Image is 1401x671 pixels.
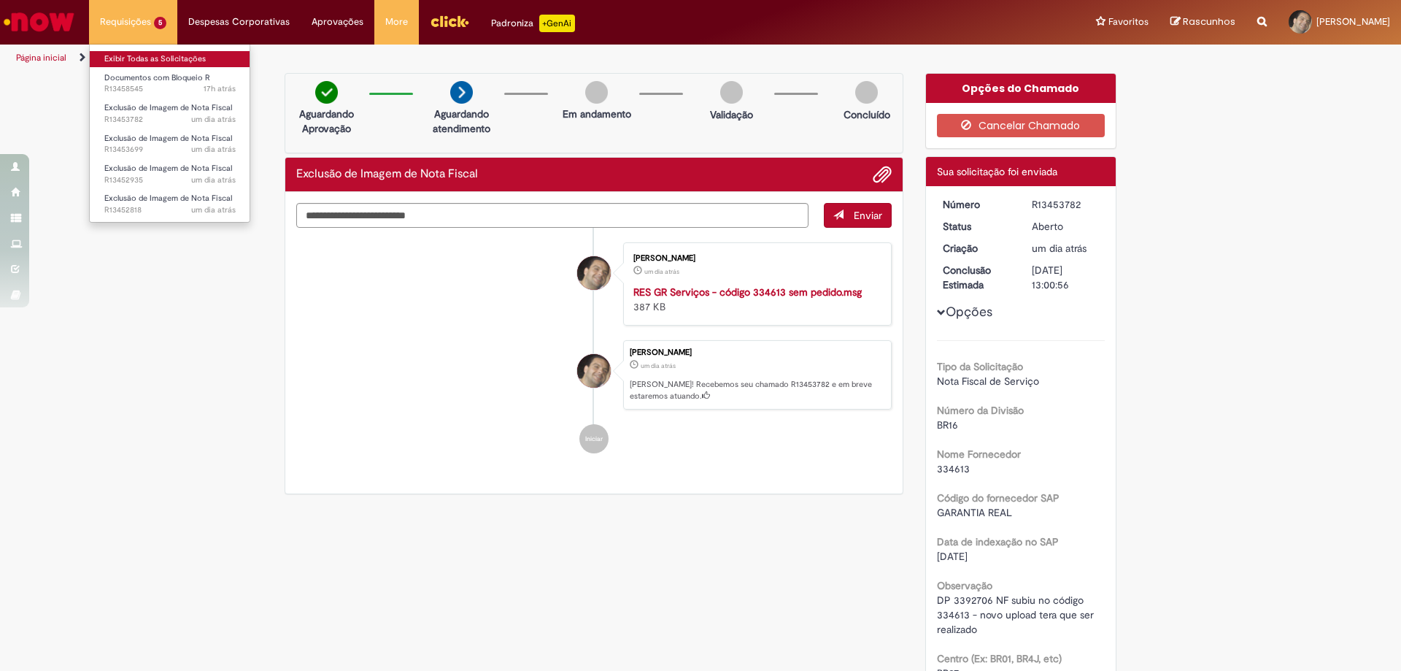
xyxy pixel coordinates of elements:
ul: Requisições [89,44,250,223]
span: um dia atrás [644,267,679,276]
span: Enviar [854,209,882,222]
time: 27/08/2025 14:35:36 [191,204,236,215]
b: Centro (Ex: BR01, BR4J, etc) [937,652,1062,665]
span: Nota Fiscal de Serviço [937,375,1039,388]
img: click_logo_yellow_360x200.png [430,10,469,32]
span: Sua solicitação foi enviada [937,165,1057,178]
button: Cancelar Chamado [937,114,1105,137]
time: 27/08/2025 17:00:52 [641,361,676,370]
a: Aberto R13458545 : Documentos com Bloqueio R [90,70,250,97]
a: Rascunhos [1170,15,1235,29]
b: Data de indexação no SAP [937,535,1059,548]
img: img-circle-grey.png [585,81,608,104]
span: Favoritos [1108,15,1149,29]
p: [PERSON_NAME]! Recebemos seu chamado R13453782 e em breve estaremos atuando. [630,379,884,402]
img: arrow-next.png [450,81,473,104]
div: [DATE] 13:00:56 [1032,263,1100,292]
button: Adicionar anexos [873,165,892,184]
a: Aberto R13453699 : Exclusão de Imagem de Nota Fiscal [90,131,250,158]
div: Padroniza [491,15,575,32]
p: Em andamento [563,107,631,121]
a: Aberto R13452935 : Exclusão de Imagem de Nota Fiscal [90,161,250,188]
div: [PERSON_NAME] [633,254,876,263]
time: 27/08/2025 17:00:52 [1032,242,1087,255]
ul: Trilhas de página [11,45,923,72]
img: ServiceNow [1,7,77,37]
div: [PERSON_NAME] [630,348,884,357]
dt: Conclusão Estimada [932,263,1022,292]
span: Exclusão de Imagem de Nota Fiscal [104,193,232,204]
img: check-circle-green.png [315,81,338,104]
div: Eduardo Vaz De Mello Stancioli [577,256,611,290]
span: DP 3392706 NF subiu no código 334613 - novo upload tera que ser realizado [937,594,1097,636]
dt: Número [932,197,1022,212]
span: R13453782 [104,114,236,126]
span: Rascunhos [1183,15,1235,28]
span: Exclusão de Imagem de Nota Fiscal [104,133,232,144]
div: Aberto [1032,219,1100,234]
p: Aguardando atendimento [426,107,497,136]
p: Concluído [844,107,890,122]
span: Despesas Corporativas [188,15,290,29]
span: [DATE] [937,550,968,563]
span: [PERSON_NAME] [1316,15,1390,28]
span: um dia atrás [191,204,236,215]
dt: Criação [932,241,1022,256]
span: Documentos com Bloqueio R [104,72,210,83]
div: Opções do Chamado [926,74,1116,103]
div: 387 KB [633,285,876,314]
img: img-circle-grey.png [855,81,878,104]
time: 27/08/2025 16:48:46 [191,144,236,155]
span: 17h atrás [204,83,236,94]
p: Validação [710,107,753,122]
ul: Histórico de tíquete [296,228,892,469]
div: R13453782 [1032,197,1100,212]
span: um dia atrás [191,114,236,125]
b: Código do fornecedor SAP [937,491,1060,505]
span: 5 [154,17,166,29]
span: GARANTIA REAL [937,506,1012,519]
time: 27/08/2025 17:00:40 [644,267,679,276]
span: 334613 [937,462,970,475]
a: RES GR Serviços - código 334613 sem pedido.msg [633,285,862,299]
span: um dia atrás [641,361,676,370]
time: 28/08/2025 15:10:44 [204,83,236,94]
div: Eduardo Vaz De Mello Stancioli [577,354,611,388]
p: Aguardando Aprovação [291,107,362,136]
dt: Status [932,219,1022,234]
button: Enviar [824,203,892,228]
span: Requisições [100,15,151,29]
textarea: Digite sua mensagem aqui... [296,203,808,228]
time: 27/08/2025 17:00:54 [191,114,236,125]
span: Aprovações [312,15,363,29]
li: Eduardo Vaz De Mello Stancioli [296,340,892,410]
a: Aberto R13452818 : Exclusão de Imagem de Nota Fiscal [90,191,250,218]
span: um dia atrás [191,144,236,155]
b: Número da Divisão [937,404,1024,417]
p: +GenAi [539,15,575,32]
span: R13458545 [104,83,236,95]
div: 27/08/2025 17:00:52 [1032,241,1100,256]
time: 27/08/2025 14:54:33 [191,175,236,185]
h2: Exclusão de Imagem de Nota Fiscal Histórico de tíquete [296,168,478,181]
span: Exclusão de Imagem de Nota Fiscal [104,102,232,113]
a: Página inicial [16,52,66,64]
span: R13452935 [104,175,236,186]
a: Aberto R13453782 : Exclusão de Imagem de Nota Fiscal [90,100,250,127]
a: Exibir Todas as Solicitações [90,51,250,67]
b: Observação [937,579,992,592]
span: R13453699 [104,144,236,156]
img: img-circle-grey.png [720,81,743,104]
span: More [385,15,408,29]
b: Tipo da Solicitação [937,360,1023,373]
span: um dia atrás [1032,242,1087,255]
span: um dia atrás [191,175,236,185]
span: BR16 [937,418,958,432]
span: R13452818 [104,204,236,216]
b: Nome Fornecedor [937,448,1021,461]
span: Exclusão de Imagem de Nota Fiscal [104,163,232,174]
